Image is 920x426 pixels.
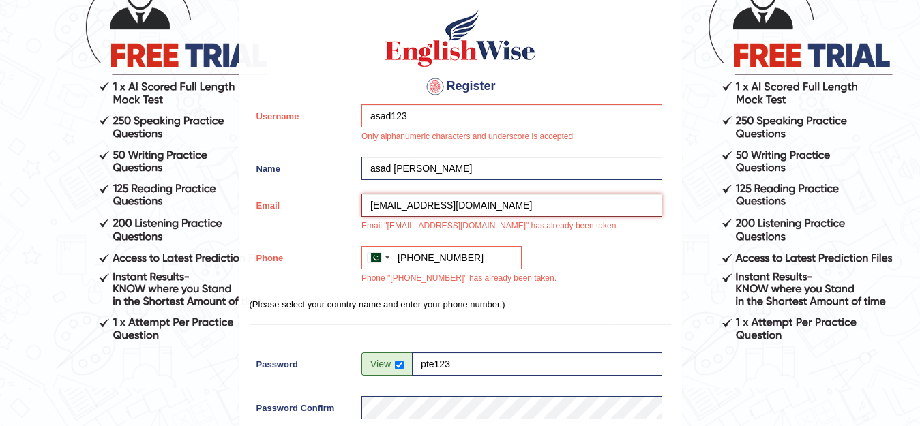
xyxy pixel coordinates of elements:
[383,7,538,69] img: Logo of English Wise create a new account for intelligent practice with AI
[395,361,404,369] input: Show/Hide Password
[250,246,355,264] label: Phone
[250,396,355,414] label: Password Confirm
[250,298,671,311] p: (Please select your country name and enter your phone number.)
[250,76,671,97] h4: Register
[361,246,522,269] input: +92 301 2345678
[250,194,355,212] label: Email
[362,247,394,269] div: Pakistan (‫پاکستان‬‎): +92
[250,352,355,371] label: Password
[250,104,355,123] label: Username
[250,157,355,175] label: Name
